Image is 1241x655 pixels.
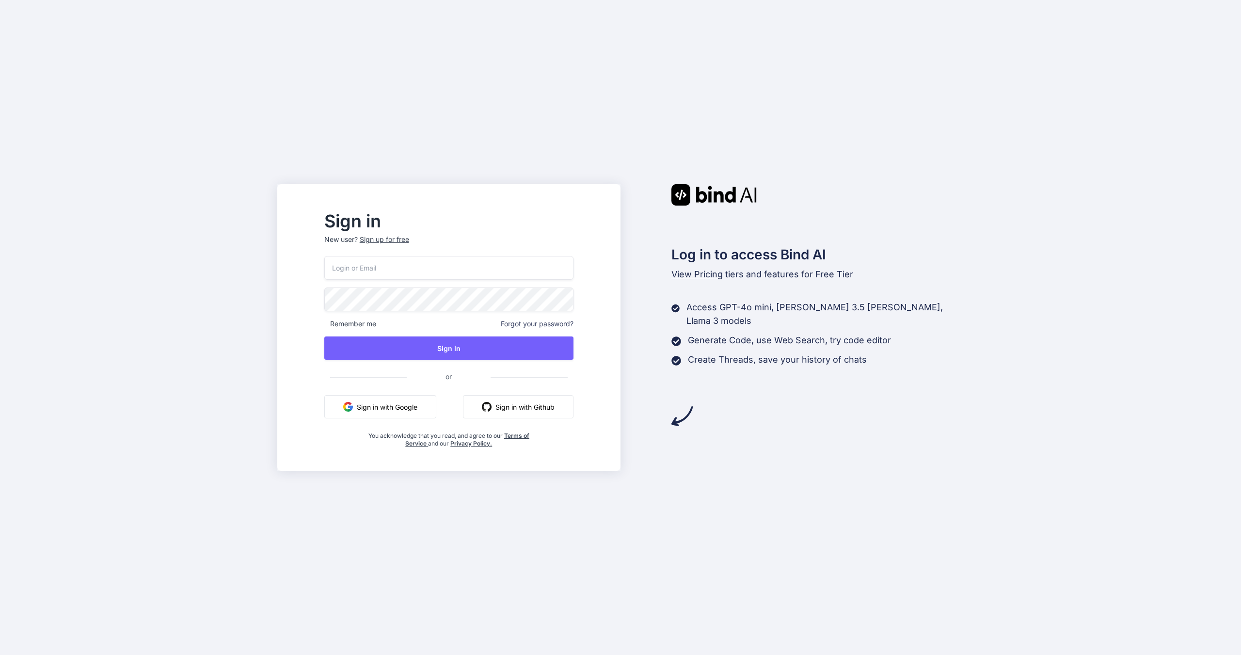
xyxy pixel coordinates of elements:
[324,213,573,229] h2: Sign in
[324,395,436,418] button: Sign in with Google
[671,405,693,427] img: arrow
[671,268,964,281] p: tiers and features for Free Tier
[686,301,964,328] p: Access GPT-4o mini, [PERSON_NAME] 3.5 [PERSON_NAME], Llama 3 models
[450,440,492,447] a: Privacy Policy.
[405,432,529,447] a: Terms of Service
[671,269,723,279] span: View Pricing
[482,402,492,412] img: github
[343,402,353,412] img: google
[407,365,491,388] span: or
[501,319,573,329] span: Forgot your password?
[324,336,573,360] button: Sign In
[688,353,867,367] p: Create Threads, save your history of chats
[360,235,409,244] div: Sign up for free
[688,334,891,347] p: Generate Code, use Web Search, try code editor
[671,244,964,265] h2: Log in to access Bind AI
[366,426,532,447] div: You acknowledge that you read, and agree to our and our
[324,235,573,256] p: New user?
[324,319,376,329] span: Remember me
[671,184,757,206] img: Bind AI logo
[324,256,573,280] input: Login or Email
[463,395,573,418] button: Sign in with Github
